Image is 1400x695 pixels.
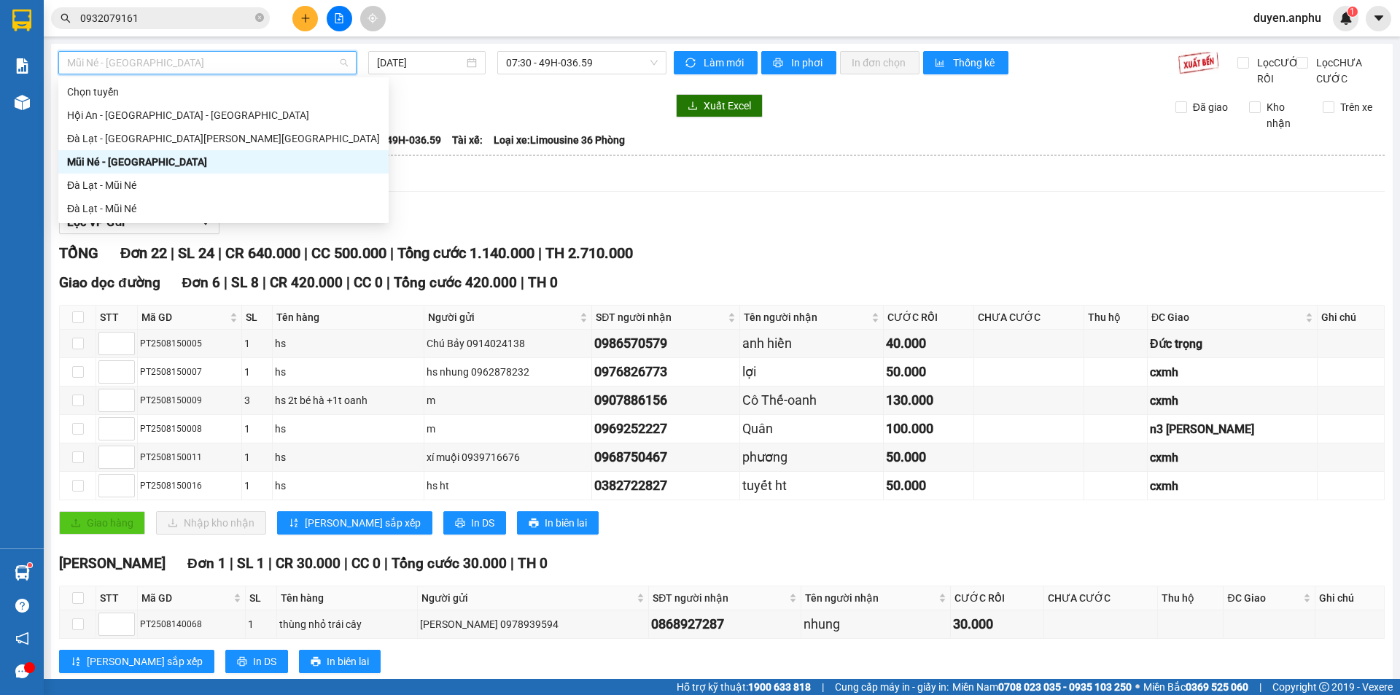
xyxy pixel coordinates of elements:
div: Đà Lạt - Nha Trang - Hội An [58,127,389,150]
button: caret-down [1366,6,1391,31]
span: CC 500.000 [311,244,386,262]
span: search [61,13,71,23]
span: Trên xe [1334,99,1378,115]
span: 07:30 - 49H-036.59 [506,52,658,74]
span: In phơi [791,55,825,71]
span: Hỗ trợ kỹ thuật: [677,679,811,695]
div: hs [275,449,421,465]
button: printerIn biên lai [517,511,599,535]
span: bar-chart [935,58,947,69]
div: 0907886156 [594,390,736,411]
span: Loại xe: Limousine 36 Phòng [494,132,625,148]
button: plus [292,6,318,31]
div: PT2508150008 [140,422,239,436]
span: Cung cấp máy in - giấy in: [835,679,949,695]
span: | [304,244,308,262]
div: 0976826773 [594,362,736,382]
div: hs 2t bé hà +1t oanh [275,392,421,408]
span: | [230,555,233,572]
span: ⚪️ [1135,684,1140,690]
span: Tên người nhận [744,309,868,325]
span: Người gửi [428,309,577,325]
span: CC 0 [354,274,383,291]
div: [PERSON_NAME] [171,12,382,30]
span: Giao dọc đường [59,274,160,291]
button: printerIn DS [225,650,288,673]
span: CR 640.000 [225,244,300,262]
span: Kho nhận [1261,99,1312,131]
sup: 1 [28,563,32,567]
img: 9k= [1178,51,1219,74]
span: close-circle [255,12,264,26]
div: [PERSON_NAME] 0978939594 [420,616,646,632]
div: 0968750467 [594,447,736,467]
span: [PERSON_NAME] sắp xếp [87,653,203,669]
div: hs nhung 0962878232 [427,364,589,380]
td: 0382722827 [592,472,739,500]
div: PT2508150009 [140,394,239,408]
span: Làm mới [704,55,746,71]
span: Tổng cước 30.000 [392,555,507,572]
div: Đà Lạt - Mũi Né [58,197,389,220]
span: printer [237,656,247,668]
td: PT2508150016 [138,472,242,500]
div: hs [275,364,421,380]
td: PT2508150007 [138,358,242,387]
div: phương [742,447,881,467]
span: Miền Bắc [1143,679,1248,695]
div: 50.000 [886,362,971,382]
td: Cô Thế-oanh [740,387,884,415]
td: 0969252227 [592,415,739,443]
div: Đức trọng [1150,335,1315,353]
span: Gửi: [12,12,35,28]
button: sort-ascending[PERSON_NAME] sắp xếp [59,650,214,673]
div: Quân [742,419,881,439]
div: cxmh [1150,392,1315,410]
div: Hội An - [GEOGRAPHIC_DATA] - [GEOGRAPHIC_DATA] [67,107,380,123]
span: SL 1 [237,555,265,572]
div: PT2508150011 [140,451,239,465]
div: 0979677354 [12,45,160,66]
span: CR 420.000 [270,274,343,291]
td: PT2508150011 [138,443,242,472]
span: SĐT người nhận [653,590,786,606]
div: Đà Lạt - Mũi Né [67,177,380,193]
img: logo-vxr [12,9,31,31]
th: Thu hộ [1158,586,1224,610]
span: Đã giao [1187,99,1234,115]
span: TH 2.710.000 [545,244,633,262]
span: [PERSON_NAME] [59,555,166,572]
span: Nhận: [171,14,206,29]
div: n3 [PERSON_NAME] [1150,420,1315,438]
div: m [427,421,589,437]
span: aim [367,13,378,23]
div: PT2508140068 [140,618,243,632]
span: SĐT người nhận [596,309,724,325]
button: sort-ascending[PERSON_NAME] sắp xếp [277,511,432,535]
th: Ghi chú [1315,586,1385,610]
div: cxmh [1150,449,1315,467]
td: Quân [740,415,884,443]
span: TỔNG [59,244,98,262]
div: PT2508150016 [140,479,239,493]
span: Đơn 1 [187,555,226,572]
div: thùng nhỏ trái cây [279,616,415,632]
button: downloadNhập kho nhận [156,511,266,535]
button: syncLàm mới [674,51,758,74]
span: | [268,555,272,572]
img: warehouse-icon [15,565,30,581]
td: tuyết ht [740,472,884,500]
div: tuyết ht [742,475,881,496]
span: Lọc CHƯA CƯỚC [1310,55,1385,87]
span: Miền Nam [952,679,1132,695]
span: | [218,244,222,262]
th: CƯỚC RỒI [884,306,974,330]
div: 50.000 [886,447,971,467]
strong: 0708 023 035 - 0935 103 250 [998,681,1132,693]
td: PT2508150005 [138,330,242,358]
span: In DS [253,653,276,669]
span: sort-ascending [289,518,299,529]
img: warehouse-icon [15,95,30,110]
td: nhung [801,610,950,639]
th: STT [96,306,138,330]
